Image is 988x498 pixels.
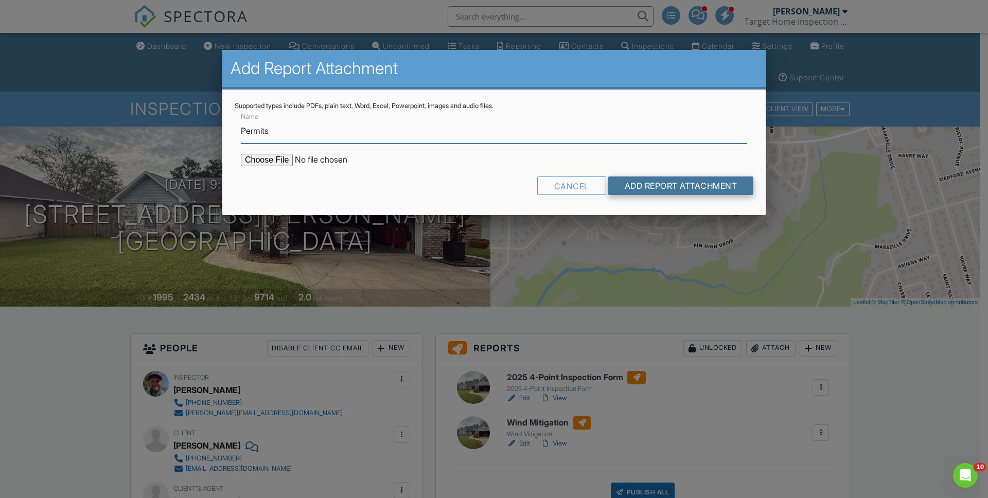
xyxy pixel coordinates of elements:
input: Add Report Attachment [608,176,754,195]
h2: Add Report Attachment [231,58,757,79]
span: 10 [974,463,986,471]
div: Supported types include PDFs, plain text, Word, Excel, Powerpoint, images and audio files. [235,102,753,110]
label: Name [241,112,258,121]
iframe: Intercom live chat [953,463,978,488]
div: Cancel [537,176,606,195]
